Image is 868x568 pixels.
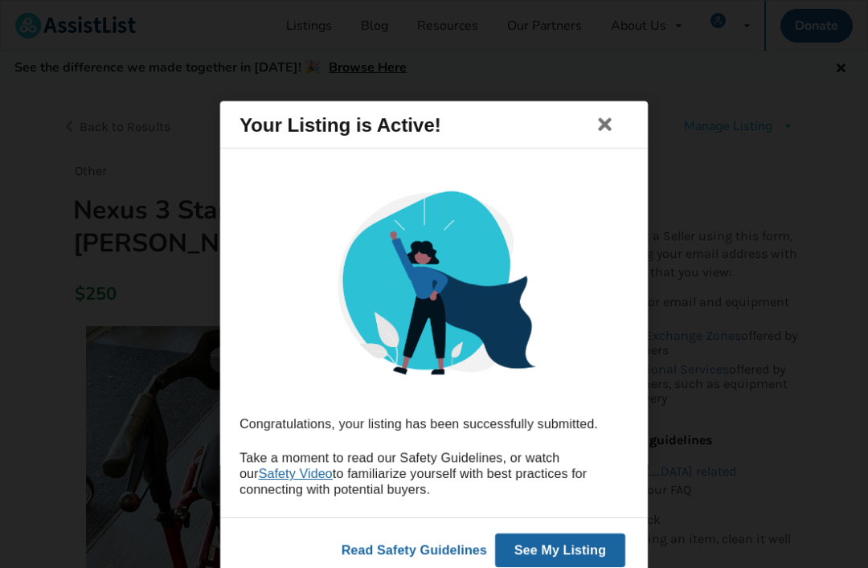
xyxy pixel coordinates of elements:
[342,542,487,556] a: Read Safety Guidelines
[317,169,551,403] img: post_success
[259,467,333,480] a: Safety Video
[240,450,628,498] div: Take a moment to read our Safety Guidelines, or watch our to familiarize yourself with best pract...
[495,533,625,566] button: See My Listing
[240,101,441,148] div: Your Listing is Active!
[240,416,628,432] div: Congratulations, your listing has been successfully submitted.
